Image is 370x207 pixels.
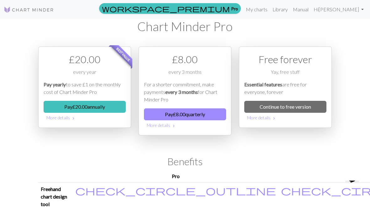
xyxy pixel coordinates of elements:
[144,68,226,81] div: every 3 months
[71,115,76,122] span: chevron_right
[244,113,326,123] button: More details
[75,185,276,195] i: Included
[144,52,226,67] div: £ 8.00
[44,81,126,96] p: to save £1 on the monthly cost of Chart Minder Pro
[244,52,326,67] div: Free forever
[44,113,126,123] button: More details
[171,123,176,129] span: chevron_right
[165,89,198,95] em: every 3 months
[311,3,366,16] a: Hi[PERSON_NAME]
[38,155,332,167] h2: Benefits
[99,3,241,14] a: Pro
[102,4,230,13] span: workspace_premium
[244,68,326,81] div: Yay, free stuff
[73,170,278,183] th: Pro
[75,184,276,196] span: check_circle_outline
[144,120,226,130] button: More details
[38,46,131,128] div: Payment option 1
[144,81,226,103] p: For a shorter commitment, make payments for Chart Minder Pro
[4,6,54,14] img: Logo
[44,68,126,81] div: every year
[272,115,277,122] span: chevron_right
[44,52,126,67] div: £ 20.00
[110,41,137,68] span: Best value
[343,181,364,201] iframe: chat widget
[139,46,231,135] div: Payment option 2
[290,3,311,16] a: Manual
[239,46,332,128] div: Free option
[44,81,66,87] em: Pay yearly
[244,81,282,87] em: Essential features
[44,101,126,113] button: Pay£20.00annually
[244,101,326,113] a: Continue to free version
[270,3,290,16] a: Library
[144,108,226,120] button: Pay£8.00quarterly
[243,3,270,16] a: My charts
[244,81,326,96] p: are free for everyone, forever
[38,19,332,34] h1: Chart Minder Pro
